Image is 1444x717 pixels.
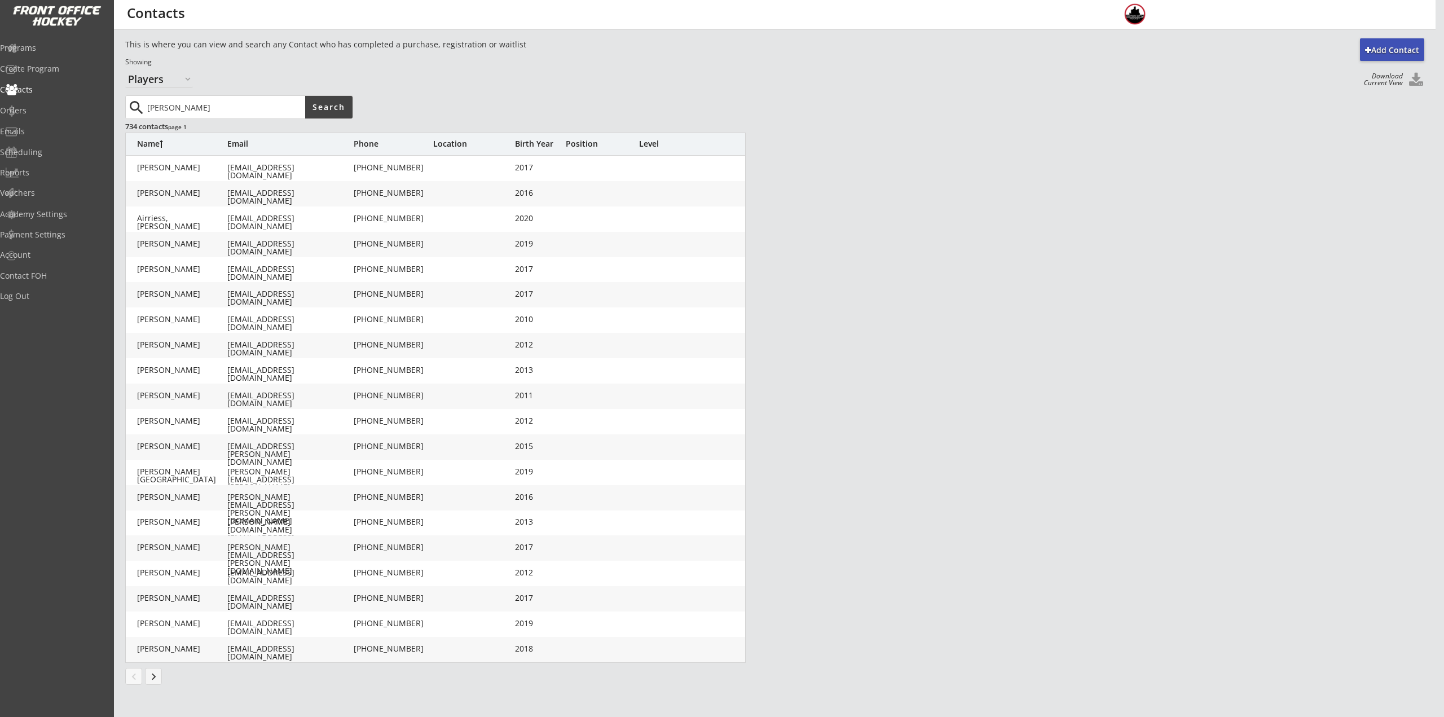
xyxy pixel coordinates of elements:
[137,442,227,450] div: [PERSON_NAME]
[227,468,351,499] div: [PERSON_NAME][EMAIL_ADDRESS][PERSON_NAME][DOMAIN_NAME]
[125,58,600,67] div: Showing
[515,442,560,450] div: 2015
[137,543,227,551] div: [PERSON_NAME]
[354,417,433,425] div: [PHONE_NUMBER]
[354,240,433,248] div: [PHONE_NUMBER]
[227,290,351,306] div: [EMAIL_ADDRESS][DOMAIN_NAME]
[227,315,351,331] div: [EMAIL_ADDRESS][DOMAIN_NAME]
[137,366,227,374] div: [PERSON_NAME]
[125,668,142,685] button: chevron_left
[127,99,146,117] button: search
[515,417,560,425] div: 2012
[354,442,433,450] div: [PHONE_NUMBER]
[515,619,560,627] div: 2019
[515,315,560,323] div: 2010
[515,366,560,374] div: 2013
[137,189,227,197] div: [PERSON_NAME]
[433,140,512,148] div: Location
[515,518,560,526] div: 2013
[354,140,433,148] div: Phone
[515,341,560,349] div: 2012
[227,164,351,179] div: [EMAIL_ADDRESS][DOMAIN_NAME]
[354,619,433,627] div: [PHONE_NUMBER]
[354,189,433,197] div: [PHONE_NUMBER]
[137,493,227,501] div: [PERSON_NAME]
[227,417,351,433] div: [EMAIL_ADDRESS][DOMAIN_NAME]
[305,96,353,118] button: Search
[137,619,227,627] div: [PERSON_NAME]
[515,140,560,148] div: Birth Year
[227,493,351,525] div: [PERSON_NAME][EMAIL_ADDRESS][PERSON_NAME][DOMAIN_NAME]
[515,240,560,248] div: 2019
[515,189,560,197] div: 2016
[137,315,227,323] div: [PERSON_NAME]
[227,619,351,635] div: [EMAIL_ADDRESS][DOMAIN_NAME]
[137,265,227,273] div: [PERSON_NAME]
[227,240,351,256] div: [EMAIL_ADDRESS][DOMAIN_NAME]
[515,214,560,222] div: 2020
[137,468,227,483] div: [PERSON_NAME][GEOGRAPHIC_DATA]
[515,594,560,602] div: 2017
[515,164,560,171] div: 2017
[137,290,227,298] div: [PERSON_NAME]
[227,543,351,575] div: [PERSON_NAME][EMAIL_ADDRESS][PERSON_NAME][DOMAIN_NAME]
[227,594,351,610] div: [EMAIL_ADDRESS][DOMAIN_NAME]
[145,96,305,118] input: Type here...
[354,366,433,374] div: [PHONE_NUMBER]
[227,392,351,407] div: [EMAIL_ADDRESS][DOMAIN_NAME]
[354,214,433,222] div: [PHONE_NUMBER]
[515,569,560,577] div: 2012
[354,518,433,526] div: [PHONE_NUMBER]
[354,164,433,171] div: [PHONE_NUMBER]
[227,140,351,148] div: Email
[354,290,433,298] div: [PHONE_NUMBER]
[168,123,187,131] font: page 1
[227,518,351,549] div: [PERSON_NAME][DOMAIN_NAME][EMAIL_ADDRESS][DOMAIN_NAME]
[354,645,433,653] div: [PHONE_NUMBER]
[137,341,227,349] div: [PERSON_NAME]
[137,645,227,653] div: [PERSON_NAME]
[354,392,433,399] div: [PHONE_NUMBER]
[354,594,433,602] div: [PHONE_NUMBER]
[137,164,227,171] div: [PERSON_NAME]
[1360,45,1424,56] div: Add Contact
[227,214,351,230] div: [EMAIL_ADDRESS][DOMAIN_NAME]
[125,121,351,131] div: 734 contacts
[137,214,227,230] div: Airriess, [PERSON_NAME]
[125,39,600,50] div: This is where you can view and search any Contact who has completed a purchase, registration or w...
[515,392,560,399] div: 2011
[515,265,560,273] div: 2017
[354,265,433,273] div: [PHONE_NUMBER]
[227,341,351,357] div: [EMAIL_ADDRESS][DOMAIN_NAME]
[227,442,351,466] div: [EMAIL_ADDRESS][PERSON_NAME][DOMAIN_NAME]
[227,366,351,382] div: [EMAIL_ADDRESS][DOMAIN_NAME]
[639,140,707,148] div: Level
[137,569,227,577] div: [PERSON_NAME]
[1358,73,1403,86] div: Download Current View
[354,493,433,501] div: [PHONE_NUMBER]
[1407,73,1424,88] button: Click to download all Contacts. Your browser settings may try to block it, check your security se...
[515,493,560,501] div: 2016
[137,140,227,148] div: Name
[227,189,351,205] div: [EMAIL_ADDRESS][DOMAIN_NAME]
[137,594,227,602] div: [PERSON_NAME]
[354,569,433,577] div: [PHONE_NUMBER]
[566,140,633,148] div: Position
[227,569,351,584] div: [EMAIL_ADDRESS][DOMAIN_NAME]
[227,645,351,661] div: [EMAIL_ADDRESS][DOMAIN_NAME]
[354,341,433,349] div: [PHONE_NUMBER]
[145,668,162,685] button: keyboard_arrow_right
[515,290,560,298] div: 2017
[137,518,227,526] div: [PERSON_NAME]
[515,543,560,551] div: 2017
[227,265,351,281] div: [EMAIL_ADDRESS][DOMAIN_NAME]
[137,417,227,425] div: [PERSON_NAME]
[354,315,433,323] div: [PHONE_NUMBER]
[515,645,560,653] div: 2018
[354,543,433,551] div: [PHONE_NUMBER]
[137,240,227,248] div: [PERSON_NAME]
[137,392,227,399] div: [PERSON_NAME]
[515,468,560,476] div: 2019
[354,468,433,476] div: [PHONE_NUMBER]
